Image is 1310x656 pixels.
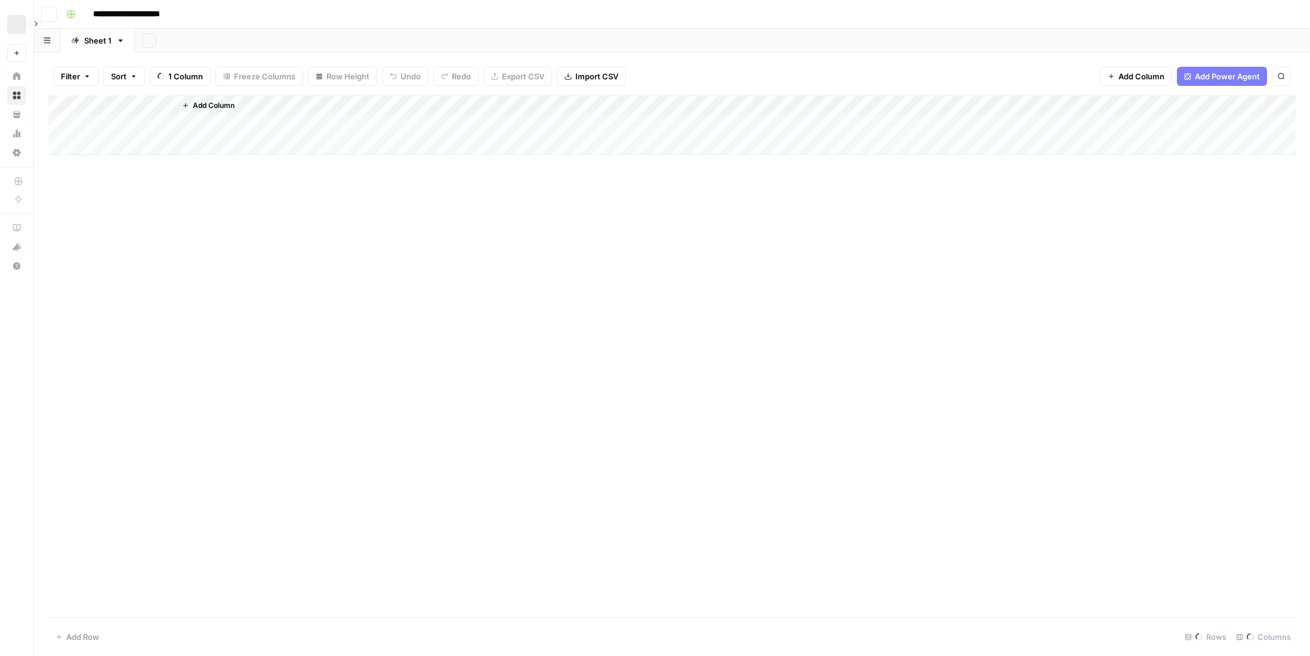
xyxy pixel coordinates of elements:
[1100,67,1172,86] button: Add Column
[168,70,203,82] span: 1 Column
[483,67,552,86] button: Export CSV
[177,98,239,113] button: Add Column
[234,70,295,82] span: Freeze Columns
[7,67,26,86] a: Home
[502,70,544,82] span: Export CSV
[557,67,626,86] button: Import CSV
[193,100,235,111] span: Add Column
[1195,70,1260,82] span: Add Power Agent
[7,256,26,276] button: Help + Support
[84,35,112,47] div: Sheet 1
[400,70,421,82] span: Undo
[48,627,106,646] button: Add Row
[326,70,369,82] span: Row Height
[7,237,26,256] button: What's new?
[215,67,303,86] button: Freeze Columns
[61,70,80,82] span: Filter
[66,631,99,643] span: Add Row
[1231,627,1296,646] div: Columns
[7,86,26,105] a: Browse
[7,143,26,162] a: Settings
[111,70,127,82] span: Sort
[150,67,211,86] button: 1 Column
[7,218,26,237] a: AirOps Academy
[7,105,26,124] a: Your Data
[308,67,377,86] button: Row Height
[1177,67,1267,86] button: Add Power Agent
[452,70,471,82] span: Redo
[382,67,429,86] button: Undo
[103,67,145,86] button: Sort
[575,70,618,82] span: Import CSV
[61,29,135,52] a: Sheet 1
[433,67,479,86] button: Redo
[8,238,26,256] div: What's new?
[1118,70,1164,82] span: Add Column
[7,124,26,143] a: Usage
[53,67,98,86] button: Filter
[1180,627,1231,646] div: Rows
